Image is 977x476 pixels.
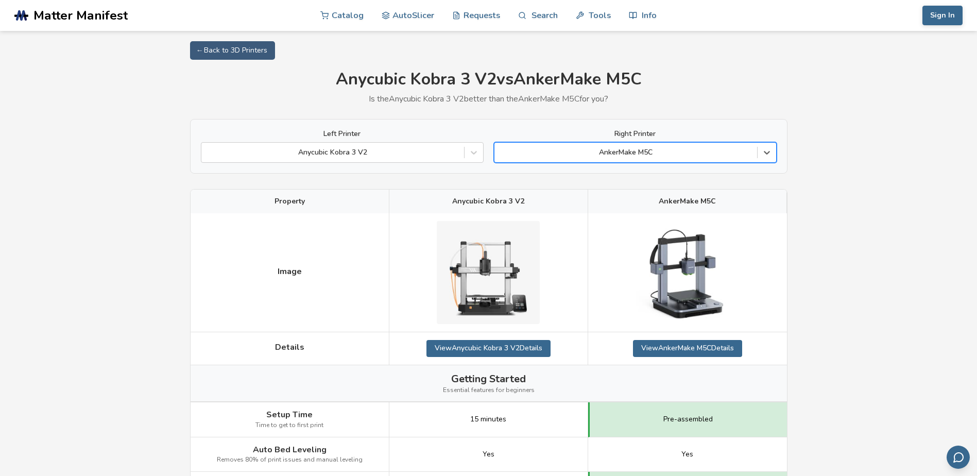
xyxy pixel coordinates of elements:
[483,450,494,458] span: Yes
[190,41,275,60] a: ← Back to 3D Printers
[253,445,327,454] span: Auto Bed Leveling
[33,8,128,23] span: Matter Manifest
[201,130,484,138] label: Left Printer
[217,456,363,464] span: Removes 80% of print issues and manual leveling
[275,197,305,206] span: Property
[636,225,739,320] img: AnkerMake M5C
[681,450,693,458] span: Yes
[451,373,526,385] span: Getting Started
[278,267,302,276] span: Image
[494,130,777,138] label: Right Printer
[437,221,540,324] img: Anycubic Kobra 3 V2
[190,94,787,104] p: Is the Anycubic Kobra 3 V2 better than the AnkerMake M5C for you?
[443,387,535,394] span: Essential features for beginners
[663,415,713,423] span: Pre-assembled
[255,422,323,429] span: Time to get to first print
[947,446,970,469] button: Send feedback via email
[633,340,742,356] a: ViewAnkerMake M5CDetails
[190,70,787,89] h1: Anycubic Kobra 3 V2 vs AnkerMake M5C
[266,410,313,419] span: Setup Time
[275,343,304,352] span: Details
[922,6,963,25] button: Sign In
[426,340,551,356] a: ViewAnycubic Kobra 3 V2Details
[470,415,506,423] span: 15 minutes
[452,197,524,206] span: Anycubic Kobra 3 V2
[659,197,716,206] span: AnkerMake M5C
[207,148,209,157] input: Anycubic Kobra 3 V2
